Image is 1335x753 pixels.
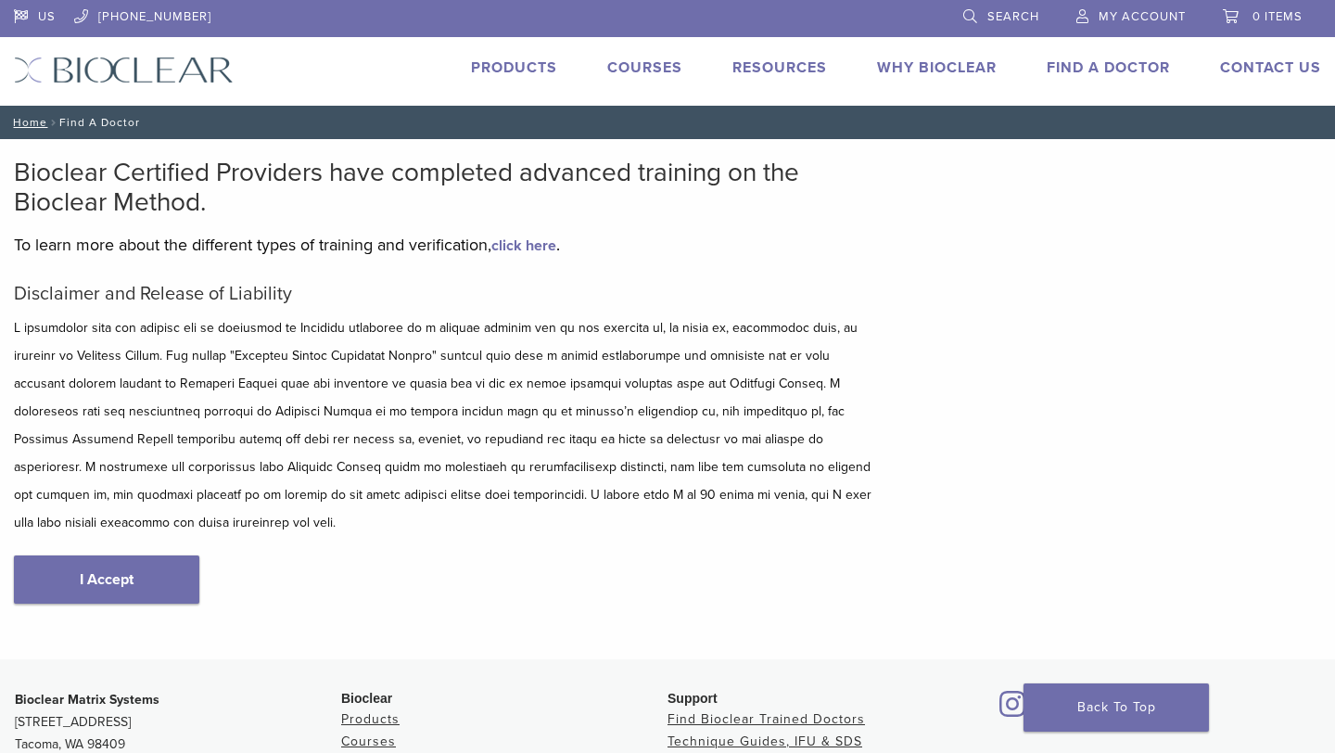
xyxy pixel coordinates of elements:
a: Why Bioclear [877,58,997,77]
p: L ipsumdolor sita con adipisc eli se doeiusmod te Incididu utlaboree do m aliquae adminim ven qu ... [14,314,876,537]
img: Bioclear [14,57,234,83]
a: Bioclear [994,701,1033,720]
a: Resources [732,58,827,77]
span: / [47,118,59,127]
h5: Disclaimer and Release of Liability [14,283,876,305]
p: To learn more about the different types of training and verification, . [14,231,876,259]
a: Contact Us [1220,58,1321,77]
span: Search [987,9,1039,24]
span: Support [667,691,718,706]
span: My Account [1099,9,1186,24]
a: Find Bioclear Trained Doctors [667,711,865,727]
strong: Bioclear Matrix Systems [15,692,159,708]
a: Home [7,116,47,129]
a: Products [471,58,557,77]
a: Technique Guides, IFU & SDS [667,734,862,749]
a: Find A Doctor [1047,58,1170,77]
a: Products [341,711,400,727]
a: I Accept [14,555,199,604]
a: Courses [341,734,396,749]
span: Bioclear [341,691,392,706]
h2: Bioclear Certified Providers have completed advanced training on the Bioclear Method. [14,158,876,217]
a: Courses [607,58,682,77]
span: 0 items [1252,9,1303,24]
a: Back To Top [1023,683,1209,732]
a: click here [491,236,556,255]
